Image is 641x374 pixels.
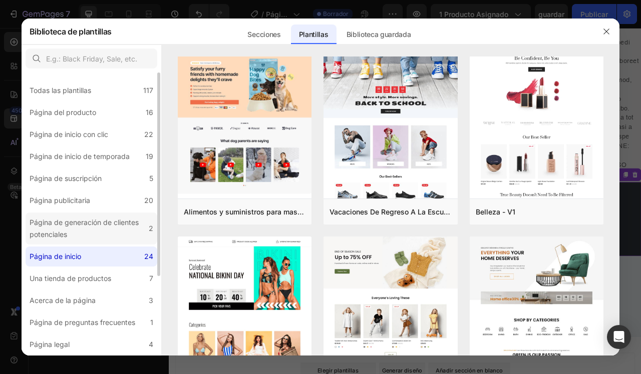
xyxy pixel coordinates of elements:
[30,84,91,96] div: Todas las plantillas
[146,106,153,118] div: 16
[149,338,153,350] div: 4
[607,325,631,349] div: Mensajero de Intercom abierto
[30,216,145,240] div: Página de generación de clientes potenciales
[30,18,112,44] h2: Biblioteca de plantillas
[476,206,515,218] div: Belleza - V1
[30,338,70,350] div: Página legal
[21,239,96,247] div: Deja caer el elemento aquí
[184,206,306,218] div: Alimentos y suministros para mascotas - Tienda de un producto
[30,194,90,206] div: Página publicitaria
[149,272,153,284] div: 7
[144,128,153,140] div: 22
[541,182,573,191] div: Sección 2
[30,250,81,262] div: Página de inicio
[146,150,153,162] div: 19
[150,316,153,328] div: 1
[30,294,96,306] div: Acerca de la página
[30,316,135,328] div: Página de preguntas frecuentes
[330,206,452,218] div: Vacaciones De Regreso A La Escuela
[204,305,397,325] button: Pagar Contraentrega Haga clic para ver ofertas
[339,24,419,44] div: Biblioteca guardada
[216,309,385,321] div: Pagar Contraentrega Haga clic para ver ofertas
[30,172,102,184] div: Página de suscripción
[30,128,108,140] div: Página de inicio con clic
[370,134,382,146] button: Carrusel Siguiente Flecha
[26,48,157,68] input: E.g.: Black Friday, Sale, etc.
[8,134,20,146] button: Flecha de retroceso del carrusel
[144,250,153,262] div: 24
[143,84,153,96] div: 117
[149,222,153,234] div: 2
[144,194,153,206] div: 20
[291,24,337,44] div: Plantillas
[30,150,130,162] div: Página de inicio de temporada
[149,294,153,306] div: 3
[149,172,153,184] div: 5
[30,106,96,118] div: Página del producto
[30,272,111,284] div: Una tienda de productos
[239,24,288,44] div: Secciones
